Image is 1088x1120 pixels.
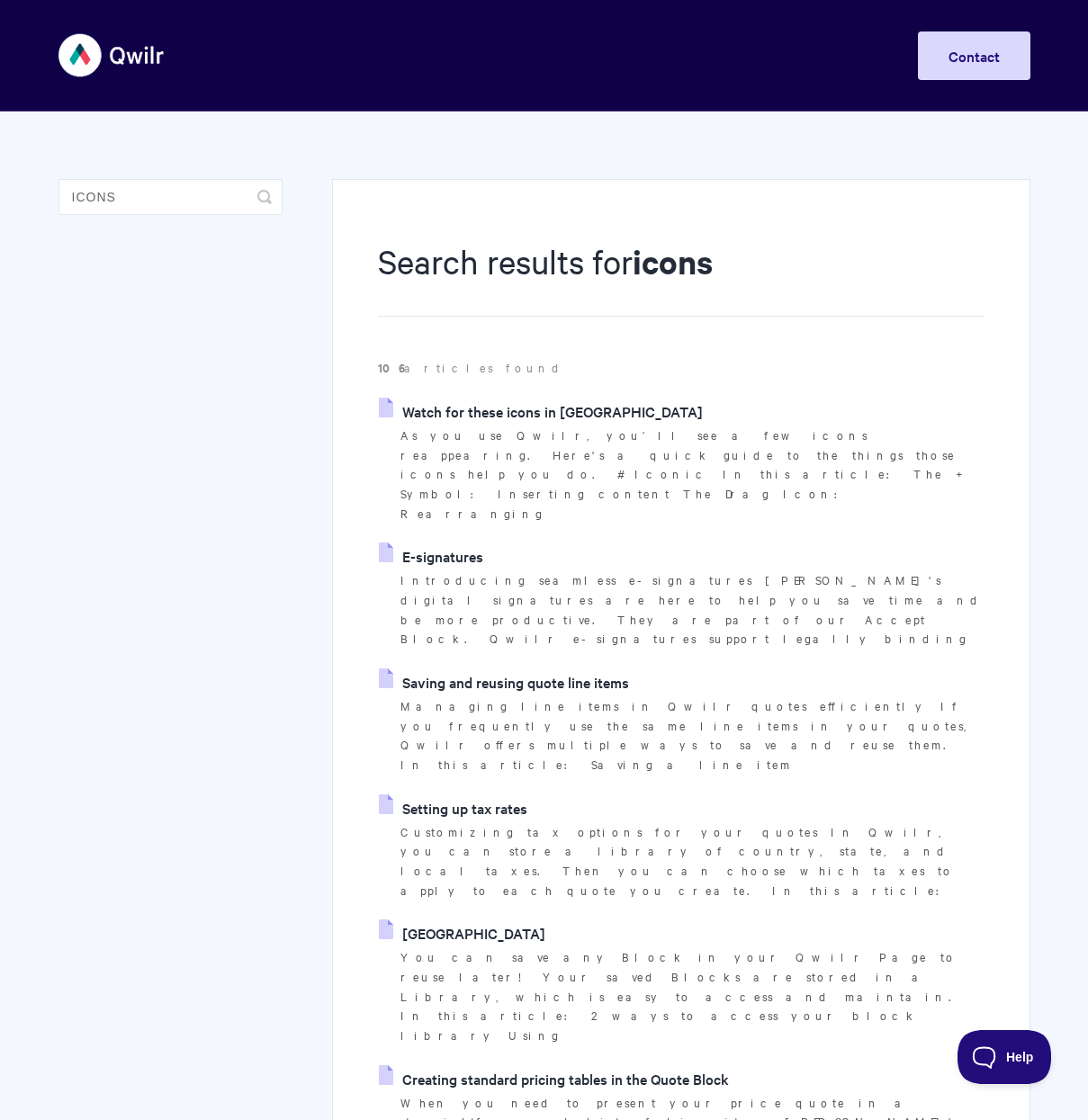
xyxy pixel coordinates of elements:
a: Creating standard pricing tables in the Quote Block [379,1065,729,1092]
h1: Search results for [378,238,984,317]
a: [GEOGRAPHIC_DATA] [379,919,545,946]
p: Customizing tax options for your quotes In Qwilr, you can store a library of country, state, and ... [400,822,984,900]
p: articles found [378,358,984,378]
a: E-signatures [379,542,483,569]
img: Qwilr Help Center [58,22,166,89]
input: Search [58,179,283,215]
a: Setting up tax rates [379,794,527,821]
p: You can save any Block in your Qwilr Page to reuse later! Your saved Blocks are stored in a Libra... [400,947,984,1045]
strong: 106 [378,359,404,376]
a: Saving and reusing quote line items [379,668,629,695]
a: Watch for these icons in [GEOGRAPHIC_DATA] [379,398,703,425]
strong: icons [633,239,713,283]
iframe: Toggle Customer Support [958,1030,1052,1084]
a: Contact [918,31,1030,80]
p: As you use Qwilr, you’ll see a few icons reappearing. Here's a quick guide to the things those ic... [400,426,984,524]
p: Managing line items in Qwilr quotes efficiently If you frequently use the same line items in your... [400,696,984,775]
p: Introducing seamless e-signatures [PERSON_NAME]'s digital signatures are here to help you save ti... [400,570,984,649]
